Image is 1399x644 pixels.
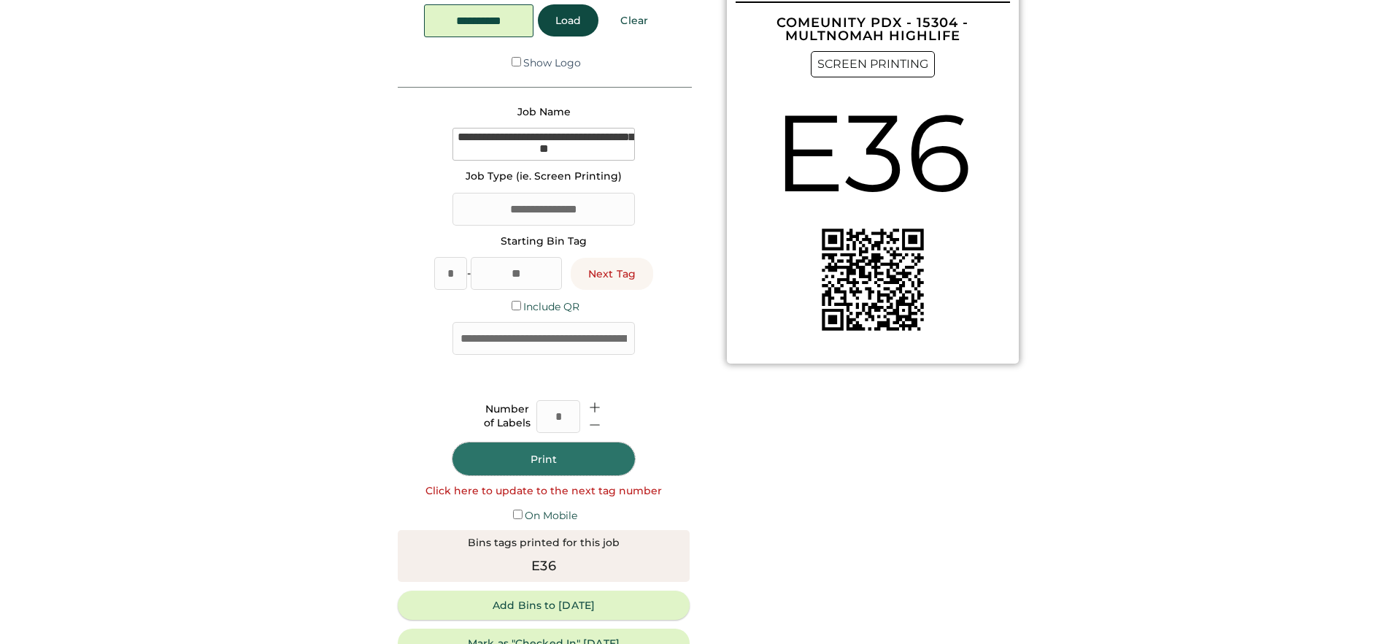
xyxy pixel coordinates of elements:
[811,51,935,77] div: SCREEN PRINTING
[525,509,577,522] label: On Mobile
[467,267,471,281] div: -
[538,4,598,37] button: Load
[773,77,972,229] div: E36
[425,484,662,499] div: Click here to update to the next tag number
[398,591,690,620] button: Add Bins to [DATE]
[736,16,1010,42] div: COMEUNITY PDX - 15304 - MULTNOMAH HIGHLIFE
[484,402,531,431] div: Number of Labels
[517,105,571,120] div: Job Name
[452,442,635,475] button: Print
[523,300,579,313] label: Include QR
[468,536,620,551] div: Bins tags printed for this job
[571,258,653,290] button: Next Tag
[603,4,666,37] button: Clear
[501,234,587,249] div: Starting Bin Tag
[531,556,556,576] div: E36
[523,56,581,69] label: Show Logo
[466,169,622,184] div: Job Type (ie. Screen Printing)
